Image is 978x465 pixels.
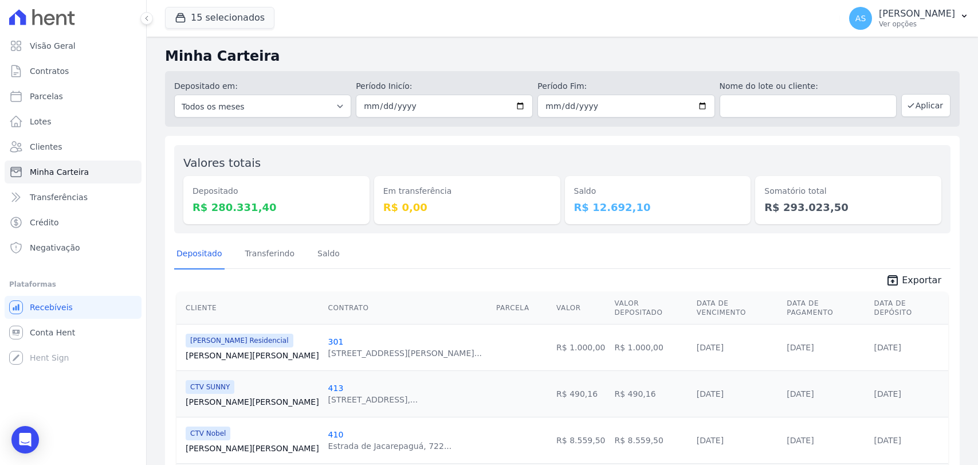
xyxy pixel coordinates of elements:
td: R$ 490,16 [610,370,692,417]
dd: R$ 293.023,50 [764,200,932,215]
span: [PERSON_NAME] Residencial [186,334,293,347]
a: Parcelas [5,85,142,108]
a: Visão Geral [5,34,142,57]
span: Recebíveis [30,302,73,313]
dt: Depositado [193,185,360,197]
p: [PERSON_NAME] [879,8,955,19]
p: Ver opções [879,19,955,29]
div: [STREET_ADDRESS][PERSON_NAME]... [328,347,482,359]
a: Transferindo [243,240,297,269]
th: Valor [552,292,610,325]
label: Período Fim: [537,80,714,92]
a: Crédito [5,211,142,234]
a: unarchive Exportar [877,273,950,290]
a: [PERSON_NAME][PERSON_NAME] [186,396,319,408]
a: [DATE] [697,389,724,398]
button: Aplicar [901,94,950,117]
span: CTV Nobel [186,427,230,440]
div: Plataformas [9,278,137,291]
a: [DATE] [697,343,724,352]
label: Valores totais [183,156,261,170]
span: Transferências [30,192,88,203]
span: AS [855,14,866,22]
a: [DATE] [697,436,724,445]
td: R$ 1.000,00 [552,324,610,370]
label: Período Inicío: [356,80,533,92]
span: Minha Carteira [30,166,89,178]
a: Depositado [174,240,225,269]
td: R$ 1.000,00 [610,324,692,370]
a: Minha Carteira [5,161,142,183]
h2: Minha Carteira [165,46,960,67]
span: Crédito [30,217,59,228]
dt: Em transferência [383,185,551,197]
td: R$ 8.559,50 [552,417,610,463]
dt: Somatório total [764,185,932,197]
a: Recebíveis [5,296,142,319]
a: [DATE] [787,343,814,352]
dd: R$ 280.331,40 [193,200,360,215]
a: [DATE] [874,436,901,445]
a: Transferências [5,186,142,209]
td: R$ 490,16 [552,370,610,417]
a: Clientes [5,135,142,158]
a: [DATE] [874,343,901,352]
a: [PERSON_NAME][PERSON_NAME] [186,443,319,454]
button: 15 selecionados [165,7,274,29]
th: Data de Vencimento [692,292,783,325]
span: Visão Geral [30,40,76,52]
dd: R$ 0,00 [383,200,551,215]
button: AS [PERSON_NAME] Ver opções [840,2,978,34]
th: Valor Depositado [610,292,692,325]
a: [PERSON_NAME][PERSON_NAME] [186,350,319,361]
span: Contratos [30,65,69,77]
div: Open Intercom Messenger [11,426,39,454]
dt: Saldo [574,185,742,197]
a: Lotes [5,110,142,133]
a: [DATE] [787,436,814,445]
label: Depositado em: [174,81,238,91]
a: Saldo [315,240,342,269]
span: Lotes [30,116,52,127]
span: CTV SUNNY [186,380,234,394]
a: 413 [328,384,344,393]
a: Contratos [5,60,142,83]
span: Parcelas [30,91,63,102]
th: Data de Pagamento [782,292,869,325]
div: [STREET_ADDRESS],... [328,394,418,405]
th: Parcela [492,292,552,325]
label: Nome do lote ou cliente: [720,80,897,92]
th: Data de Depósito [870,292,948,325]
span: Conta Hent [30,327,75,338]
span: Clientes [30,141,62,153]
th: Contrato [324,292,492,325]
a: Negativação [5,236,142,259]
th: Cliente [176,292,324,325]
a: 301 [328,337,344,346]
dd: R$ 12.692,10 [574,200,742,215]
span: Exportar [902,273,941,287]
i: unarchive [886,273,900,287]
a: Conta Hent [5,321,142,344]
a: 410 [328,430,344,439]
a: [DATE] [874,389,901,398]
div: Estrada de Jacarepaguá, 722... [328,440,452,452]
span: Negativação [30,242,80,253]
a: [DATE] [787,389,814,398]
td: R$ 8.559,50 [610,417,692,463]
